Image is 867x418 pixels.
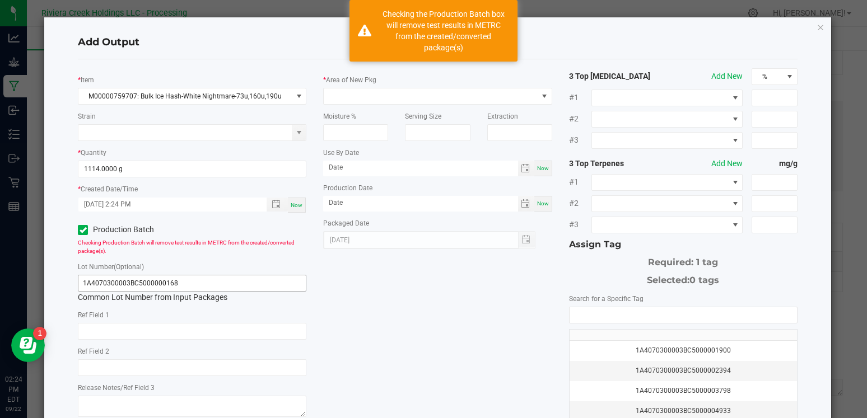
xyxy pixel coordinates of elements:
[752,69,783,84] span: %
[487,111,518,121] label: Extraction
[291,202,302,208] span: Now
[78,262,144,272] label: Lot Number
[78,111,96,121] label: Strain
[569,198,592,209] span: #2
[78,346,109,356] label: Ref Field 2
[323,148,359,158] label: Use By Date
[114,263,144,271] span: (Optional)
[78,383,155,393] label: Release Notes/Ref Field 3
[591,111,743,128] span: NO DATA FOUND
[78,239,295,254] span: Checking Production Batch will remove test results in METRC from the created/converted package(s).
[570,307,797,323] input: NO DATA FOUND
[323,218,369,228] label: Packaged Date
[569,251,798,269] div: Required: 1 tag
[78,35,798,50] h4: Add Output
[576,406,790,416] div: 1A4070300003BC5000004933
[323,183,372,193] label: Production Date
[569,113,592,125] span: #2
[78,310,109,320] label: Ref Field 1
[326,75,376,85] label: Area of New Pkg
[78,88,292,104] span: M00000759707: Bulk Ice Hash-White Nightmare-73u,160u,190u
[323,111,356,121] label: Moisture %
[569,294,644,304] label: Search for a Specific Tag
[377,8,509,53] div: Checking the Production Batch box will remove test results in METRC from the created/converted pa...
[11,328,45,362] iframe: Resource center
[591,132,743,149] span: NO DATA FOUND
[569,134,592,146] span: #3
[711,71,743,82] button: Add New
[537,200,549,206] span: Now
[576,365,790,376] div: 1A4070300003BC5000002394
[752,158,798,170] strong: mg/g
[569,238,798,251] div: Assign Tag
[576,386,790,396] div: 1A4070300003BC5000003798
[323,196,518,210] input: Date
[78,198,254,212] input: Created Datetime
[569,158,660,170] strong: 3 Top Terpenes
[689,275,719,285] span: 0 tags
[81,184,138,194] label: Created Date/Time
[591,90,743,106] span: NO DATA FOUND
[537,165,549,171] span: Now
[323,161,518,175] input: Date
[569,219,592,231] span: #3
[33,327,46,340] iframe: Resource center unread badge
[78,275,306,303] div: Common Lot Number from Input Packages
[576,345,790,356] div: 1A4070300003BC5000001900
[711,158,743,170] button: Add New
[78,224,184,236] label: Production Batch
[81,75,94,85] label: Item
[81,148,106,158] label: Quantity
[569,92,592,104] span: #1
[518,161,534,176] span: Toggle calendar
[267,198,288,212] span: Toggle popup
[569,71,660,82] strong: 3 Top [MEDICAL_DATA]
[518,196,534,212] span: Toggle calendar
[569,269,798,287] div: Selected:
[405,111,441,121] label: Serving Size
[569,176,592,188] span: #1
